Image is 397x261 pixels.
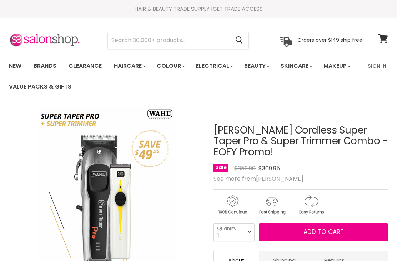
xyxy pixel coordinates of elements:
a: New [4,59,27,74]
a: Beauty [239,59,274,74]
a: Haircare [109,59,150,74]
a: Value Packs & Gifts [4,79,77,94]
a: Clearance [63,59,107,74]
a: GET TRADE ACCESS [213,5,263,12]
span: $359.90 [234,164,256,172]
a: Skincare [275,59,317,74]
h1: [PERSON_NAME] Cordless Super Taper Pro & Super Trimmer Combo - EOFY Promo! [213,125,388,158]
select: Quantity [213,223,255,241]
ul: Main menu [4,56,363,97]
img: genuine.gif [213,194,251,216]
input: Search [108,32,230,49]
img: shipping.gif [253,194,291,216]
a: Colour [151,59,189,74]
button: Search [230,32,248,49]
a: Brands [28,59,62,74]
a: [PERSON_NAME] [256,175,303,183]
span: Sale [213,164,228,172]
img: returns.gif [292,194,330,216]
span: See more from [213,175,303,183]
span: Add to cart [303,227,344,236]
a: Electrical [191,59,237,74]
a: Sign In [363,59,391,74]
p: Orders over $149 ship free! [297,37,364,43]
button: Add to cart [259,223,388,241]
span: $309.95 [258,164,280,172]
form: Product [107,32,249,49]
a: Makeup [318,59,355,74]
